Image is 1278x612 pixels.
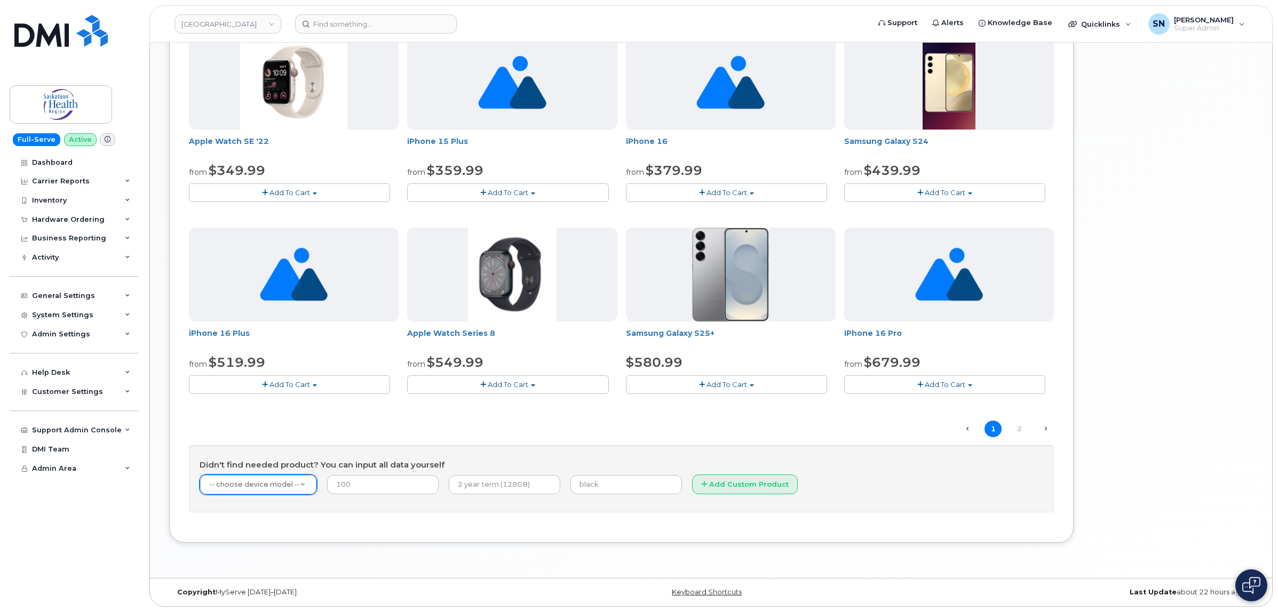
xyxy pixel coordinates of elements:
a: Apple Watch Series 8 [407,328,495,338]
div: iPhone 16 Plus [189,328,399,349]
img: Open chat [1242,577,1260,594]
small: from [407,359,425,369]
span: $580.99 [626,355,682,370]
span: Add To Cart [925,380,965,389]
button: Add To Cart [407,375,608,394]
small: from [407,167,425,177]
a: Support [871,12,925,34]
div: Sabrina Nguyen [1141,13,1252,35]
small: from [844,167,862,177]
span: Add To Cart [488,188,528,197]
span: Add To Cart [925,188,965,197]
a: -- choose device model -- [200,475,316,494]
span: SN [1153,18,1165,30]
span: Quicklinks [1081,20,1120,28]
div: Samsung Galaxy S25+ [626,328,836,349]
div: Apple Watch SE '22 [189,136,399,157]
span: $549.99 [427,355,483,370]
small: from [189,167,207,177]
input: 100 [327,475,439,494]
span: $379.99 [646,163,702,178]
span: Add To Cart [707,188,747,197]
a: Knowledge Base [971,12,1060,34]
a: Next → [1037,422,1054,436]
span: Add To Cart [269,188,310,197]
img: Screenshot_2022-11-04_110105.png [240,36,347,130]
div: iPhone 16 Pro [844,328,1054,349]
button: Add To Cart [407,183,608,202]
button: Add To Cart [189,183,390,202]
h4: Didn't find needed product? You can input all data yourself [200,461,1043,470]
span: $519.99 [209,355,265,370]
span: Knowledge Base [988,18,1052,28]
span: Support [887,18,917,28]
a: Apple Watch SE '22 [189,136,269,146]
span: Add To Cart [707,380,747,389]
div: iPhone 15 Plus [407,136,617,157]
span: Add To Cart [488,380,528,389]
button: Add To Cart [844,375,1045,394]
span: Alerts [941,18,964,28]
span: [PERSON_NAME] [1174,15,1234,24]
div: about 22 hours ago [892,588,1253,597]
img: Screenshot_2022-11-04_105848.png [468,228,557,321]
span: $359.99 [427,163,483,178]
img: no_image_found-2caef05468ed5679b831cfe6fc140e25e0c280774317ffc20a367ab7fd17291e.png [260,228,328,321]
img: no_image_found-2caef05468ed5679b831cfe6fc140e25e0c280774317ffc20a367ab7fd17291e.png [696,36,764,130]
a: Keyboard Shortcuts [672,588,742,596]
span: 1 [985,421,1002,437]
strong: Copyright [177,588,216,596]
a: iPhone 16 [626,136,668,146]
span: $439.99 [864,163,920,178]
a: 2 [1011,421,1028,437]
div: iPhone 16 [626,136,836,157]
div: MyServe [DATE]–[DATE] [169,588,530,597]
small: from [626,167,644,177]
span: $679.99 [864,355,920,370]
button: Add To Cart [626,183,827,202]
input: black [570,475,682,494]
span: -- choose device model -- [209,480,300,488]
span: ← Previous [958,422,975,436]
button: Add Custom Product [692,474,798,494]
button: Add To Cart [626,375,827,394]
div: Quicklinks [1061,13,1139,35]
input: 2 year term (128GB) [449,475,560,494]
span: Add To Cart [269,380,310,389]
a: Alerts [925,12,971,34]
small: from [844,359,862,369]
a: Saskatoon Health Region [174,14,281,34]
small: from [189,359,207,369]
div: Apple Watch Series 8 [407,328,617,349]
button: Add To Cart [189,375,390,394]
a: iPhone 16 Pro [844,328,902,338]
button: Add To Cart [844,183,1045,202]
img: no_image_found-2caef05468ed5679b831cfe6fc140e25e0c280774317ffc20a367ab7fd17291e.png [915,228,983,321]
img: S24.jpg [923,36,975,130]
a: iPhone 16 Plus [189,328,250,338]
strong: Last Update [1130,588,1177,596]
span: Super Admin [1174,24,1234,33]
input: Find something... [295,14,457,34]
img: s25plus.png [692,228,769,321]
a: iPhone 15 Plus [407,136,468,146]
span: $349.99 [209,163,265,178]
div: Samsung Galaxy S24 [844,136,1054,157]
img: no_image_found-2caef05468ed5679b831cfe6fc140e25e0c280774317ffc20a367ab7fd17291e.png [478,36,546,130]
a: Samsung Galaxy S25+ [626,328,715,338]
a: Samsung Galaxy S24 [844,136,928,146]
